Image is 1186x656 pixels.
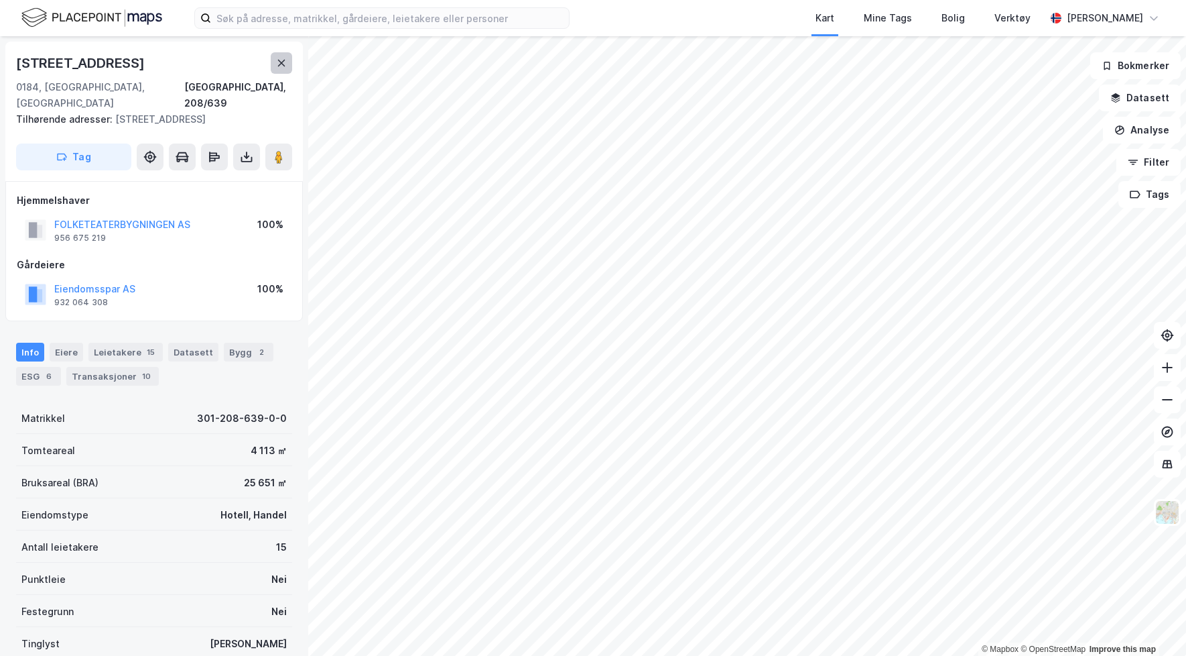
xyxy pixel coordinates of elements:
[1155,500,1180,525] img: Z
[21,604,74,620] div: Festegrunn
[21,539,98,555] div: Antall leietakere
[168,343,218,362] div: Datasett
[21,6,162,30] img: logo.f888ab2527a4732fd821a326f86c7f29.svg
[21,636,60,652] div: Tinglyst
[17,193,291,209] div: Hjemmelshaver
[211,8,569,28] input: Søk på adresse, matrikkel, gårdeiere, leietakere eller personer
[50,343,83,362] div: Eiere
[276,539,287,555] div: 15
[1119,592,1186,656] div: Kontrollprogram for chat
[16,343,44,362] div: Info
[1090,645,1156,654] a: Improve this map
[1118,181,1181,208] button: Tags
[144,345,157,359] div: 15
[21,443,75,459] div: Tomteareal
[255,345,268,359] div: 2
[1020,645,1085,654] a: OpenStreetMap
[1116,149,1181,176] button: Filter
[220,507,287,523] div: Hotell, Handel
[1090,52,1181,79] button: Bokmerker
[257,217,283,233] div: 100%
[257,281,283,297] div: 100%
[21,475,98,491] div: Bruksareal (BRA)
[271,604,287,620] div: Nei
[224,343,273,362] div: Bygg
[54,297,108,308] div: 932 064 308
[54,233,106,243] div: 956 675 219
[139,370,153,383] div: 10
[1103,117,1181,144] button: Analyse
[21,507,88,523] div: Eiendomstype
[16,113,115,125] span: Tilhørende adresser:
[16,52,147,74] div: [STREET_ADDRESS]
[982,645,1018,654] a: Mapbox
[16,144,131,170] button: Tag
[815,10,834,26] div: Kart
[17,257,291,273] div: Gårdeiere
[66,367,159,386] div: Transaksjoner
[210,636,287,652] div: [PERSON_NAME]
[251,443,287,459] div: 4 113 ㎡
[184,79,292,111] div: [GEOGRAPHIC_DATA], 208/639
[271,571,287,588] div: Nei
[1067,10,1143,26] div: [PERSON_NAME]
[941,10,965,26] div: Bolig
[42,370,56,383] div: 6
[994,10,1031,26] div: Verktøy
[16,79,184,111] div: 0184, [GEOGRAPHIC_DATA], [GEOGRAPHIC_DATA]
[16,111,281,127] div: [STREET_ADDRESS]
[244,475,287,491] div: 25 651 ㎡
[1099,85,1181,111] button: Datasett
[1119,592,1186,656] iframe: Chat Widget
[21,571,66,588] div: Punktleie
[197,411,287,427] div: 301-208-639-0-0
[864,10,912,26] div: Mine Tags
[88,343,163,362] div: Leietakere
[21,411,65,427] div: Matrikkel
[16,367,61,386] div: ESG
